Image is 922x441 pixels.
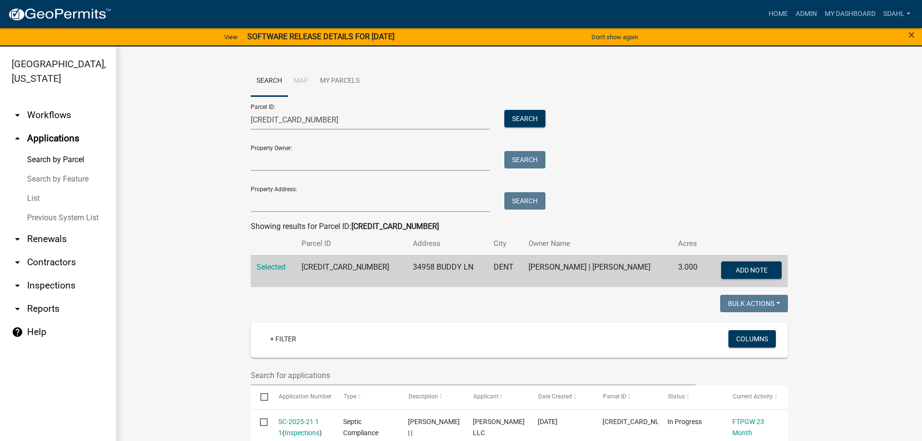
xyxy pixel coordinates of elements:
span: Applicant [473,393,498,400]
td: DENT [488,255,523,287]
strong: SOFTWARE RELEASE DETAILS FOR [DATE] [247,32,394,41]
span: 03/27/2025 [538,418,558,426]
i: arrow_drop_up [12,133,23,144]
a: Inspections [285,429,319,437]
span: Status [667,393,684,400]
a: sdahl [879,5,914,23]
button: Search [504,151,545,168]
i: arrow_drop_down [12,280,23,291]
span: Description [408,393,438,400]
td: 34958 BUDDY LN [407,255,488,287]
span: In Progress [667,418,702,426]
button: Search [504,192,545,210]
span: 56000350262005 [603,418,680,426]
i: arrow_drop_down [12,303,23,315]
th: Acres [672,232,707,255]
a: My Parcels [314,66,365,97]
input: Search for applications [251,365,696,385]
a: SC-2025-21 1 1 [278,418,319,437]
a: + Filter [262,330,304,348]
a: My Dashboard [821,5,879,23]
span: Date Created [538,393,572,400]
th: Address [407,232,488,255]
i: arrow_drop_down [12,109,23,121]
span: Current Activity [732,393,772,400]
span: × [908,28,915,42]
strong: [CREDIT_CARD_NUMBER] [351,222,439,231]
div: Showing results for Parcel ID: [251,221,788,232]
i: arrow_drop_down [12,257,23,268]
span: Add Note [736,266,768,274]
button: Add Note [721,261,782,279]
datatable-header-cell: Applicant [464,385,529,409]
td: [CREDIT_CARD_NUMBER] [296,255,407,287]
datatable-header-cell: Description [399,385,464,409]
th: Parcel ID [296,232,407,255]
datatable-header-cell: Type [334,385,399,409]
a: Home [765,5,792,23]
a: View [220,29,242,45]
button: Don't show again [588,29,642,45]
button: Close [908,29,915,41]
a: Admin [792,5,821,23]
th: Owner Name [523,232,672,255]
span: Type [343,393,356,400]
div: ( ) [278,416,325,439]
td: 3.000 [672,255,707,287]
datatable-header-cell: Parcel ID [593,385,658,409]
button: Bulk Actions [720,295,788,312]
a: Selected [257,262,286,272]
datatable-header-cell: Application Number [269,385,334,409]
span: Parcel ID [603,393,626,400]
button: Columns [728,330,776,348]
td: [PERSON_NAME] | [PERSON_NAME] [523,255,672,287]
span: Application Number [278,393,331,400]
datatable-header-cell: Status [658,385,723,409]
datatable-header-cell: Select [251,385,269,409]
datatable-header-cell: Current Activity [723,385,788,409]
button: Search [504,110,545,127]
i: arrow_drop_down [12,233,23,245]
a: Search [251,66,288,97]
th: City [488,232,523,255]
datatable-header-cell: Date Created [529,385,593,409]
span: Roisum LLC [473,418,525,437]
i: help [12,326,23,338]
